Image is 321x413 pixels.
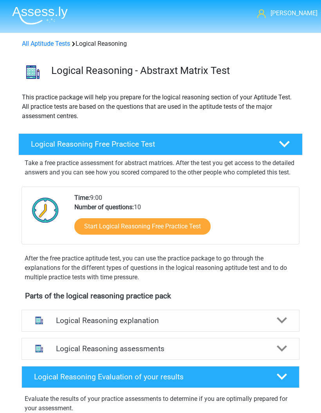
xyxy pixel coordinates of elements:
[19,58,47,86] img: logical reasoning
[56,344,265,353] h4: Logical Reasoning assessments
[19,39,302,48] div: Logical Reasoning
[74,194,90,201] b: Time:
[31,341,47,356] img: logical reasoning assessments
[28,193,63,227] img: Clock
[12,6,68,25] img: Assessly
[18,338,303,360] a: assessments Logical Reasoning assessments
[15,133,306,155] a: Logical Reasoning Free Practice Test
[22,93,299,121] p: This practice package will help you prepare for the logical reasoning section of your Aptitude Te...
[25,394,296,413] p: Evaluate the results of your practice assessments to determine if you are optimally prepared for ...
[31,140,267,149] h4: Logical Reasoning Free Practice Test
[69,193,299,244] div: 9:00 10
[22,254,299,282] div: After the free practice aptitude test, you can use the practice package to go through the explana...
[56,316,265,325] h4: Logical Reasoning explanation
[18,366,303,388] a: Logical Reasoning Evaluation of your results
[34,372,265,381] h4: Logical Reasoning Evaluation of your results
[18,310,303,332] a: explanations Logical Reasoning explanation
[25,291,296,300] h4: Parts of the logical reasoning practice pack
[74,218,211,235] a: Start Logical Reasoning Free Practice Test
[25,158,296,177] p: Take a free practice assessment for abstract matrices. After the test you get access to the detai...
[31,312,47,328] img: logical reasoning explanations
[257,9,315,18] a: [PERSON_NAME]
[74,203,134,211] b: Number of questions:
[51,65,296,77] h3: Logical Reasoning - Abstraxt Matrix Test
[22,40,70,47] a: All Aptitude Tests
[271,9,317,17] span: [PERSON_NAME]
